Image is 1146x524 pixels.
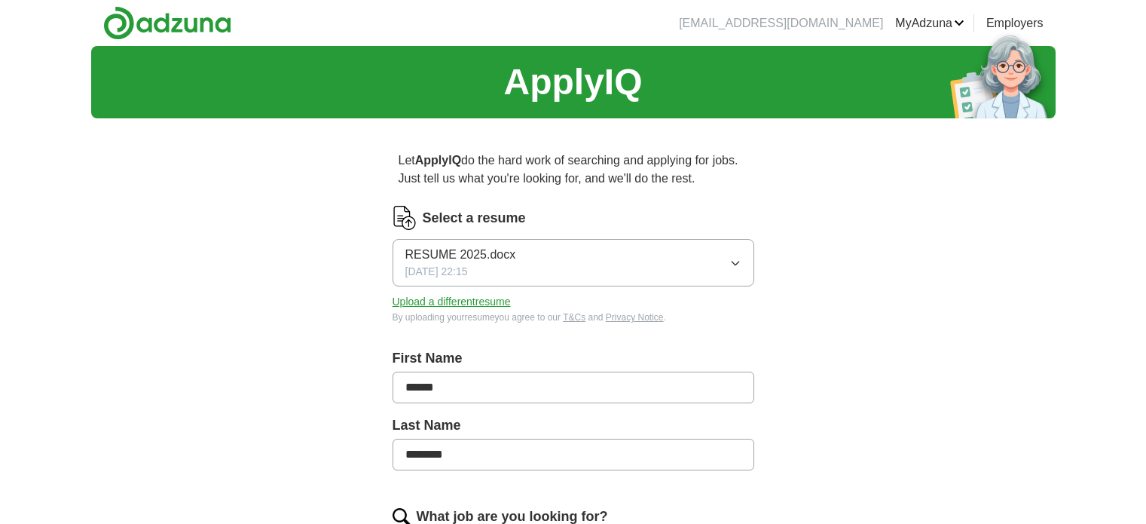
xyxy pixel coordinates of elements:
[423,208,526,228] label: Select a resume
[679,14,883,32] li: [EMAIL_ADDRESS][DOMAIN_NAME]
[393,311,754,324] div: By uploading your resume you agree to our and .
[606,312,664,323] a: Privacy Notice
[415,154,461,167] strong: ApplyIQ
[895,14,964,32] a: MyAdzuna
[103,6,231,40] img: Adzuna logo
[503,55,642,109] h1: ApplyIQ
[393,206,417,230] img: CV Icon
[393,415,754,436] label: Last Name
[986,14,1044,32] a: Employers
[393,348,754,369] label: First Name
[405,264,468,280] span: [DATE] 22:15
[563,312,585,323] a: T&Cs
[393,239,754,287] button: RESUME 2025.docx[DATE] 22:15
[393,294,511,310] button: Upload a differentresume
[405,246,516,264] span: RESUME 2025.docx
[393,146,754,194] p: Let do the hard work of searching and applying for jobs. Just tell us what you're looking for, an...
